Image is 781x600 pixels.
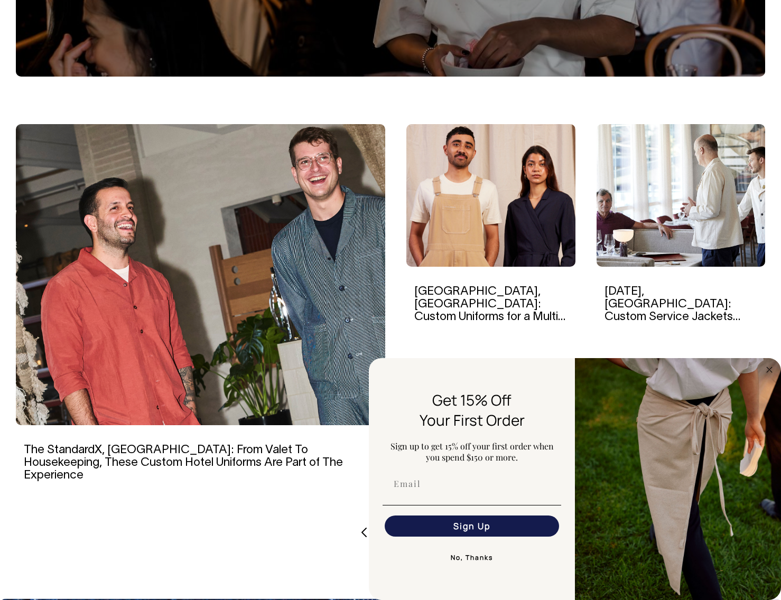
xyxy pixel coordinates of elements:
div: FLYOUT Form [369,358,781,600]
a: [GEOGRAPHIC_DATA], [GEOGRAPHIC_DATA]: Custom Uniforms for a Multi-Venue Hospitality Precinct in T... [414,286,565,348]
button: Close dialog [763,363,776,376]
img: 5e34ad8f-4f05-4173-92a8-ea475ee49ac9.jpeg [575,358,781,600]
a: [DATE], [GEOGRAPHIC_DATA]: Custom Service Jackets Reminiscent of Traditional European Dining [605,286,740,348]
img: Lucia, Melbourne: Custom Service Jackets Reminiscent of Traditional European Dining [597,124,766,267]
nav: Pagination [16,519,765,546]
a: Previous page [361,519,369,546]
button: Sign Up [385,515,559,537]
img: underline [383,505,561,505]
span: Get 15% Off [432,390,512,410]
a: The StandardX, [GEOGRAPHIC_DATA]: From Valet To Housekeeping, These Custom Hotel Uniforms Are Par... [24,445,343,481]
img: Ayrburn, New Zealand: Custom Uniforms for a Multi-Venue Hospitality Precinct in The Mountains [406,124,575,267]
button: No, Thanks [383,547,561,568]
span: Sign up to get 15% off your first order when you spend $150 or more. [390,440,554,463]
input: Email [385,473,559,494]
span: Your First Order [420,410,525,430]
img: The StandardX, Melbourne: From Valet To Housekeeping, These Custom Hotel Uniforms Are Part of The... [16,124,385,425]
